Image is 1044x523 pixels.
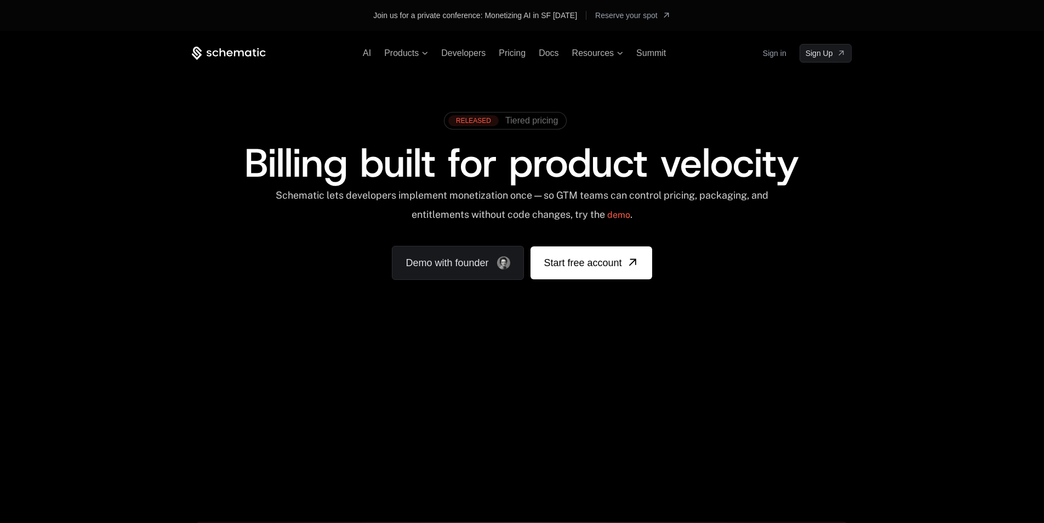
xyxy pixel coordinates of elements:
[636,48,666,58] a: Summit
[373,10,577,21] div: Join us for a private conference: Monetizing AI in SF [DATE]
[763,44,786,62] a: Sign in
[441,48,486,58] a: Developers
[275,189,769,228] div: Schematic lets developers implement monetization once — so GTM teams can control pricing, packagi...
[384,48,419,58] span: Products
[544,255,621,271] span: Start free account
[607,202,630,228] a: demo
[505,116,558,126] span: Tiered pricing
[448,115,499,126] div: RELEASED
[392,246,524,280] a: Demo with founder, ,[object Object]
[530,246,652,279] a: [object Object]
[595,10,658,21] span: Reserve your spot
[539,48,558,58] a: Docs
[497,256,510,269] img: Founder
[806,48,833,59] span: Sign Up
[448,115,558,126] a: [object Object],[object Object]
[244,137,799,189] span: Billing built for product velocity
[595,7,671,24] a: [object Object]
[800,44,852,63] a: [object Object]
[499,48,526,58] a: Pricing
[363,48,371,58] a: AI
[572,48,614,58] span: Resources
